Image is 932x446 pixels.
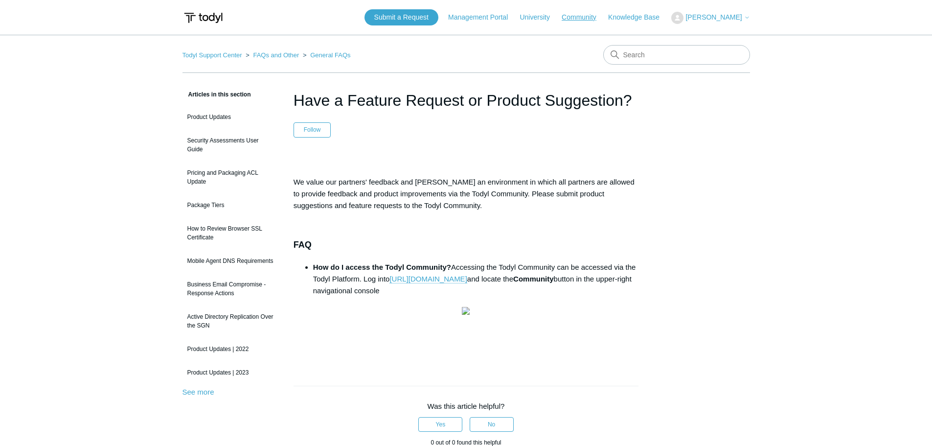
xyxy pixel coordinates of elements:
strong: How do I access the Todyl Community? [313,263,451,271]
a: Product Updates | 2022 [182,340,279,358]
a: How to Review Browser SSL Certificate [182,219,279,247]
img: Todyl Support Center Help Center home page [182,9,224,27]
a: Management Portal [448,12,518,23]
li: Accessing the Todyl Community can be accessed via the Todyl Platform. Log into and locate the but... [313,261,639,297]
span: 0 out of 0 found this helpful [431,439,501,446]
a: Business Email Compromise - Response Actions [182,275,279,303]
a: General FAQs [310,51,350,59]
a: Package Tiers [182,196,279,214]
a: Community [562,12,606,23]
a: Product Updates | 2023 [182,363,279,382]
a: Todyl Support Center [182,51,242,59]
span: Was this article helpful? [428,402,505,410]
button: This article was helpful [418,417,462,432]
span: [PERSON_NAME] [685,13,742,21]
li: Todyl Support Center [182,51,244,59]
a: [URL][DOMAIN_NAME] [389,275,467,283]
a: Mobile Agent DNS Requirements [182,252,279,270]
a: Submit a Request [364,9,438,25]
button: [PERSON_NAME] [671,12,750,24]
input: Search [603,45,750,65]
li: FAQs and Other [244,51,301,59]
a: University [520,12,559,23]
h1: Have a Feature Request or Product Suggestion? [294,89,639,112]
strong: Community [513,275,554,283]
button: Follow Article [294,122,331,137]
a: Active Directory Replication Over the SGN [182,307,279,335]
a: Pricing and Packaging ACL Update [182,164,279,191]
img: 38917302787731 [462,307,470,315]
span: Articles in this section [182,91,251,98]
h3: FAQ [294,238,639,252]
a: See more [182,388,214,396]
button: This article was not helpful [470,417,514,432]
a: FAQs and Other [253,51,299,59]
a: Knowledge Base [608,12,669,23]
a: Security Assessments User Guide [182,131,279,159]
p: We value our partners' feedback and [PERSON_NAME] an environment in which all partners are allowe... [294,176,639,211]
li: General FAQs [301,51,351,59]
a: Product Updates [182,108,279,126]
